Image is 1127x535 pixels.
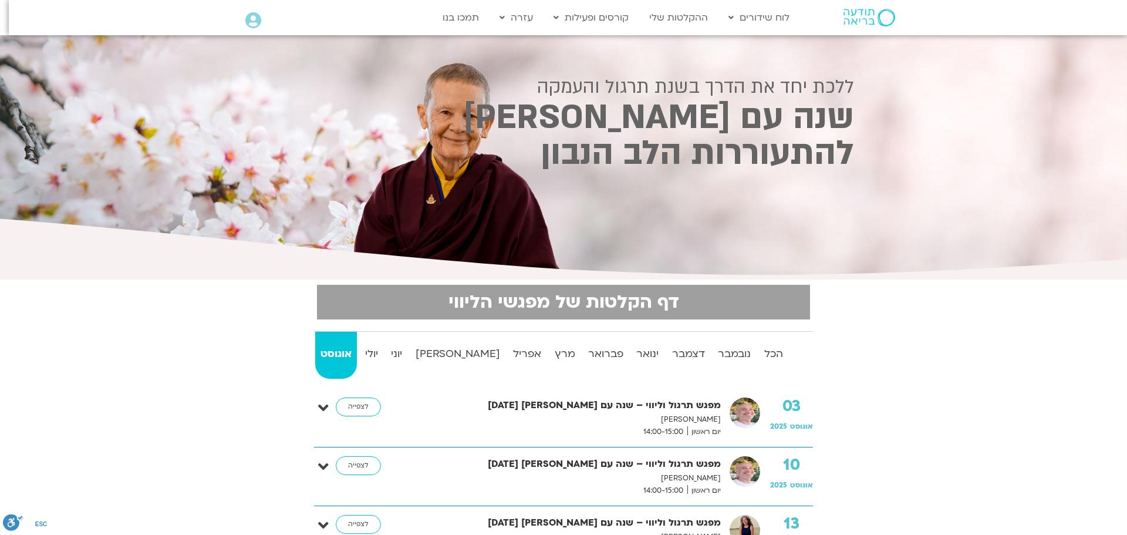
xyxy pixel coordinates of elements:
strong: ינואר [631,345,664,363]
strong: יולי [359,345,383,363]
strong: מרץ [549,345,580,363]
a: יוני [386,332,407,379]
span: אוגוסט [790,480,813,490]
a: ינואר [631,332,664,379]
strong: הכל [759,345,788,363]
a: נובמבר [713,332,756,379]
strong: אוגוסט [315,345,357,363]
a: תמכו בנו [437,6,485,29]
strong: יוני [386,345,407,363]
a: אפריל [508,332,546,379]
span: 14:00-15:00 [639,426,687,438]
a: דצמבר [667,332,710,379]
strong: 10 [770,456,813,474]
a: לוח שידורים [723,6,795,29]
strong: נובמבר [713,345,756,363]
a: [PERSON_NAME] [410,332,505,379]
h2: שנה עם [PERSON_NAME] [273,102,854,133]
a: יולי [359,332,383,379]
p: [PERSON_NAME] [413,413,721,426]
a: אוגוסט [315,332,357,379]
strong: פברואר [583,345,629,363]
strong: 03 [770,398,813,415]
a: הכל [759,332,788,379]
img: תודעה בריאה [843,9,895,26]
strong: דצמבר [667,345,710,363]
span: יום ראשון [687,484,721,497]
a: ההקלטות שלי [643,6,714,29]
a: מרץ [549,332,580,379]
strong: מפגש תרגול וליווי – שנה עם [PERSON_NAME] [DATE] [413,398,721,413]
a: לצפייה [336,456,381,475]
strong: [PERSON_NAME] [410,345,505,363]
h2: להתעוררות הלב הנבון [273,138,854,169]
p: [PERSON_NAME] [413,472,721,484]
a: קורסים ופעילות [548,6,635,29]
span: אוגוסט [790,422,813,431]
a: פברואר [583,332,629,379]
strong: מפגש תרגול וליווי – שנה עם [PERSON_NAME] [DATE] [413,515,721,531]
strong: 13 [770,515,813,533]
span: יום ראשון [687,426,721,438]
span: 14:00-15:00 [639,484,687,497]
a: עזרה [494,6,539,29]
h2: ללכת יחד את הדרך בשנת תרגול והעמקה [273,76,854,97]
strong: אפריל [508,345,546,363]
span: 2025 [770,422,787,431]
strong: מפגש תרגול וליווי – שנה עם [PERSON_NAME] [DATE] [413,456,721,472]
h2: דף הקלטות של מפגשי הליווי [324,292,803,312]
span: 2025 [770,480,787,490]
a: לצפייה [336,398,381,416]
a: לצפייה [336,515,381,534]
